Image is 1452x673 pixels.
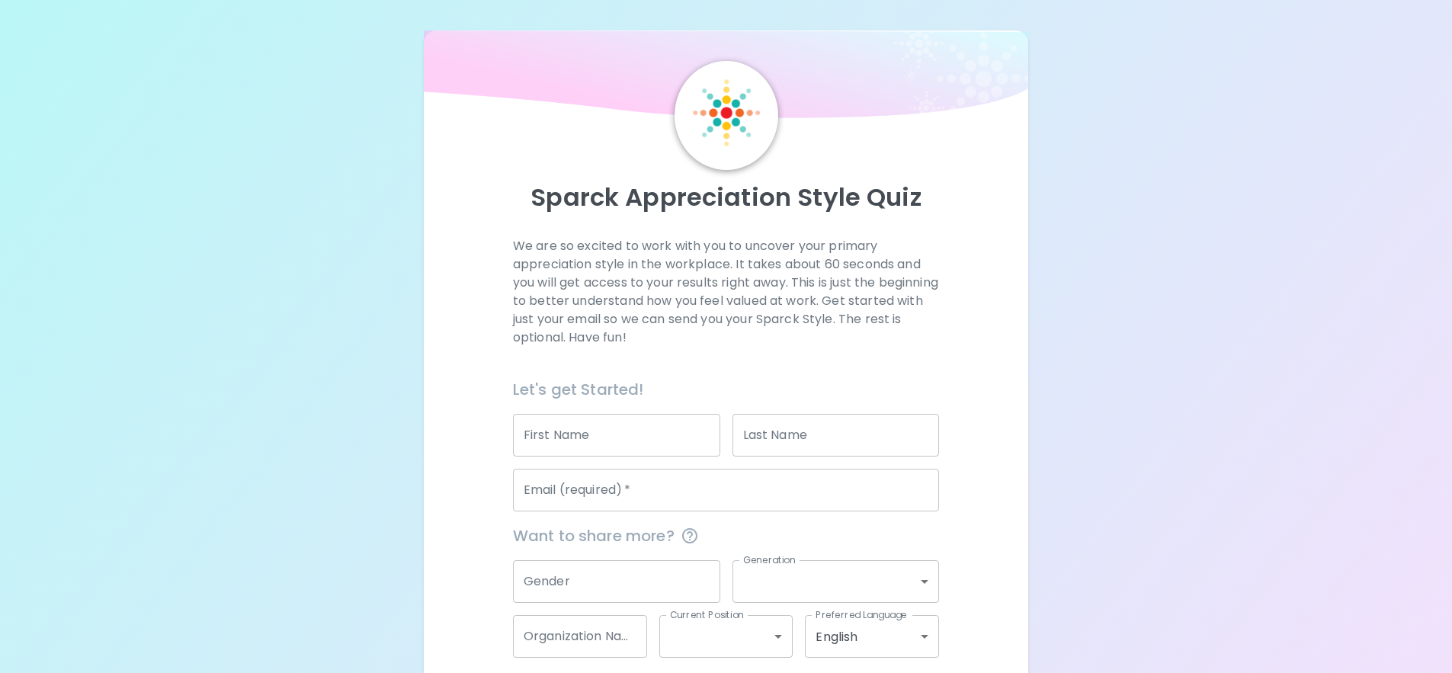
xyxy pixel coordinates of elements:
[424,30,1029,126] img: wave
[805,615,939,658] div: English
[513,524,939,548] span: Want to share more?
[681,527,699,545] svg: This information is completely confidential and only used for aggregated appreciation studies at ...
[513,377,939,402] h6: Let's get Started!
[442,182,1011,213] p: Sparck Appreciation Style Quiz
[693,79,760,146] img: Sparck Logo
[513,237,939,347] p: We are so excited to work with you to uncover your primary appreciation style in the workplace. I...
[816,608,907,621] label: Preferred Language
[670,608,744,621] label: Current Position
[743,553,796,566] label: Generation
